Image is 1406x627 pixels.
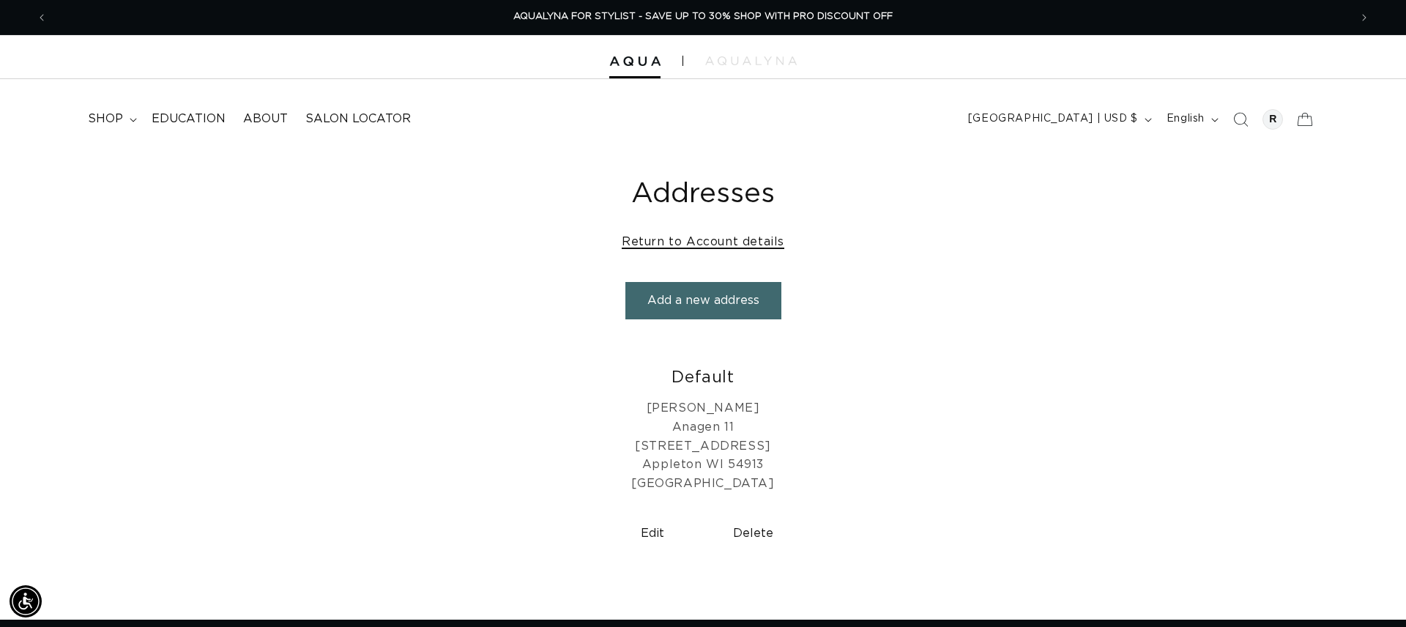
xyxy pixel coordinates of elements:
summary: Search [1224,103,1257,136]
span: [GEOGRAPHIC_DATA] | USD $ [968,111,1138,127]
button: Next announcement [1348,4,1380,31]
img: Aqua Hair Extensions [609,56,661,67]
summary: shop [79,103,143,136]
button: English [1158,105,1224,133]
a: Education [143,103,234,136]
p: [PERSON_NAME] Anagen 11 [STREET_ADDRESS] Appleton WI 54913 [GEOGRAPHIC_DATA] [11,399,1395,493]
button: Add a new address [625,282,781,319]
a: About [234,103,297,136]
span: shop [88,111,123,127]
button: [GEOGRAPHIC_DATA] | USD $ [959,105,1158,133]
span: AQUALYNA FOR STYLIST - SAVE UP TO 30% SHOP WITH PRO DISCOUNT OFF [513,12,893,21]
button: Edit address 1 [608,515,697,552]
span: Salon Locator [305,111,411,127]
button: Previous announcement [26,4,58,31]
a: Salon Locator [297,103,420,136]
a: Return to Account details [622,231,784,253]
span: About [243,111,288,127]
div: Accessibility Menu [10,585,42,617]
button: Delete 1 [709,515,798,552]
h2: Default [11,367,1395,388]
span: English [1167,111,1205,127]
span: Education [152,111,226,127]
img: aqualyna.com [705,56,797,65]
h1: Addresses [11,177,1395,212]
